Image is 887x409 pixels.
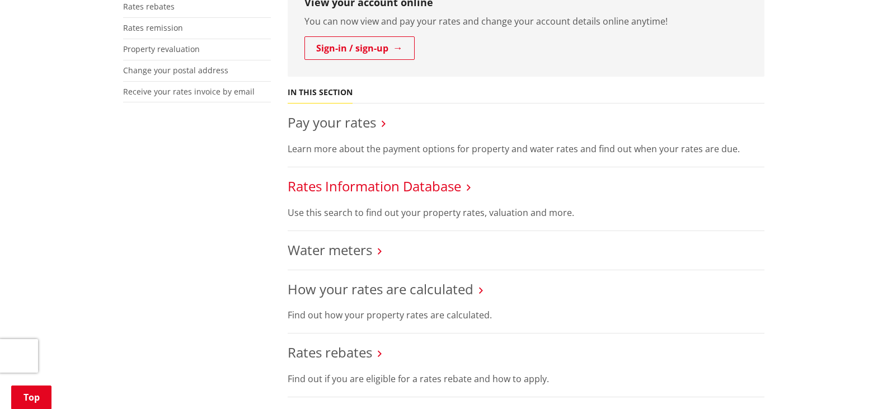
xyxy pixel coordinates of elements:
a: Rates remission [123,22,183,33]
a: Property revaluation [123,44,200,54]
a: Receive your rates invoice by email [123,86,255,97]
a: Pay your rates [288,113,376,131]
p: You can now view and pay your rates and change your account details online anytime! [304,15,748,28]
a: Top [11,386,51,409]
a: Sign-in / sign-up [304,36,415,60]
a: Rates rebates [123,1,175,12]
iframe: Messenger Launcher [836,362,876,402]
a: Rates Information Database [288,177,461,195]
a: How your rates are calculated [288,280,473,298]
p: Learn more about the payment options for property and water rates and find out when your rates ar... [288,142,764,156]
a: Change your postal address [123,65,228,76]
p: Use this search to find out your property rates, valuation and more. [288,206,764,219]
p: Find out how your property rates are calculated. [288,308,764,322]
a: Water meters [288,241,372,259]
h5: In this section [288,88,353,97]
a: Rates rebates [288,343,372,361]
p: Find out if you are eligible for a rates rebate and how to apply. [288,372,764,386]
